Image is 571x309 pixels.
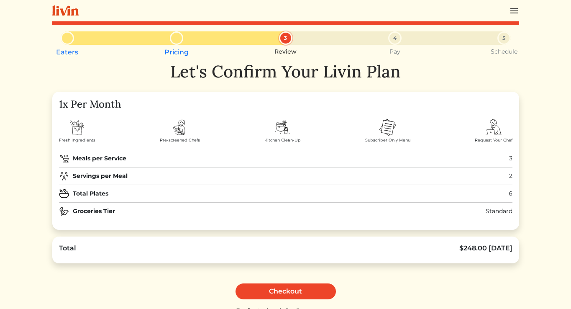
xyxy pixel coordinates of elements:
[164,48,189,56] a: Pricing
[274,48,297,55] small: Review
[59,243,76,253] div: Total
[393,34,397,42] span: 4
[170,117,190,137] img: chef-badb71c08a8f5ffc52cdcf2d2ad30fe731140de9f2fb1f8ce126cf7b01e74f51.svg
[73,154,126,163] strong: Meals per Service
[236,283,336,299] a: Checkout
[73,172,128,180] strong: Servings per Meal
[272,117,292,137] img: dishes-d6934137296c20fa1fbd2b863cbcc29b0ee9867785c1462d0468fec09d0b8e2d.svg
[59,171,69,181] img: users-group-f3c9345611b1a2b1092ab9a4f439ac097d827a523e23c74d1db29542e094688d.svg
[509,172,512,180] div: 2
[73,189,108,198] strong: Total Plates
[52,62,519,82] h1: Let's Confirm Your Livin Plan
[59,98,512,111] h4: 1x Per Month
[486,207,512,216] div: Standard
[59,206,69,216] img: natural-food-24e544fcef0d753ee7478663568a396ddfcde3812772f870894636ce272f7b23.svg
[67,117,87,137] img: shopping-bag-3fe9fdf43c70cd0f07ddb1d918fa50fd9965662e60047f57cd2cdb62210a911f.svg
[264,137,301,143] span: Kitchen Clean-Up
[56,48,78,56] a: Eaters
[59,137,95,143] span: Fresh Ingredients
[365,137,410,143] span: Subscriber Only Menu
[484,117,504,137] img: order-chef-services-326f08f44a6aa5e3920b69c4f720486849f38608855716721851c101076d58f1.svg
[378,117,398,137] img: menu-2f35c4f96a4585effa3d08e608743c4cf839ddca9e71355e0d64a4205c697bf4.svg
[284,34,287,42] span: 3
[59,153,69,164] img: pan-03-22b2d27afe76b5b8ac93af3fa79042a073eb7c635289ef4c7fe901eadbf07da4.svg
[389,48,400,55] small: Pay
[502,34,505,42] span: 5
[52,5,79,16] img: livin-logo-a0d97d1a881af30f6274990eb6222085a2533c92bbd1e4f22c21b4f0d0e3210c.svg
[160,137,200,143] span: Pre-screened Chefs
[509,154,512,163] div: 3
[509,189,512,198] div: 6
[509,6,519,16] img: menu_hamburger-cb6d353cf0ecd9f46ceae1c99ecbeb4a00e71ca567a856bd81f57e9d8c17bb26.svg
[475,137,512,143] span: Request Your Chef
[491,48,517,55] small: Schedule
[59,188,69,199] img: plate_medium_icon-e045dfd5cac101296ac37c6c512ae1b2bf7298469c6406fb320d813940e28050.svg
[459,243,512,253] div: $248.00 [DATE]
[73,207,115,216] strong: Groceries Tier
